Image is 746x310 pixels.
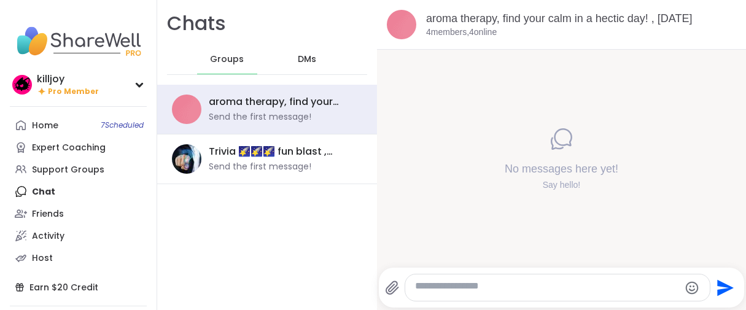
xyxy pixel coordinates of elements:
[209,145,355,158] div: Trivia 🌠🌠🌠 fun blast , [DATE]
[167,10,226,37] h1: Chats
[505,179,618,191] div: Say hello!
[210,53,244,66] span: Groups
[10,20,147,63] img: ShareWell Nav Logo
[505,161,618,176] h4: No messages here yet!
[387,10,416,39] img: aroma therapy, find your calm in a hectic day! , Oct 14
[32,208,64,220] div: Friends
[426,26,497,39] p: 4 members, 4 online
[101,120,144,130] span: 7 Scheduled
[209,95,355,109] div: aroma therapy, find your calm in a hectic day! , [DATE]
[172,95,201,124] img: aroma therapy, find your calm in a hectic day! , Oct 14
[10,114,147,136] a: Home7Scheduled
[415,280,680,296] textarea: Type your message
[10,225,147,247] a: Activity
[37,72,99,86] div: killjoy
[10,136,147,158] a: Expert Coaching
[32,252,53,265] div: Host
[32,120,58,132] div: Home
[32,142,106,154] div: Expert Coaching
[685,281,699,295] button: Emoji picker
[209,161,311,173] div: Send the first message!
[172,144,201,174] img: Trivia 🌠🌠🌠 fun blast , Oct 14
[32,230,64,242] div: Activity
[298,53,316,66] span: DMs
[32,164,104,176] div: Support Groups
[710,274,738,301] button: Send
[10,158,147,180] a: Support Groups
[10,203,147,225] a: Friends
[209,111,311,123] div: Send the first message!
[10,276,147,298] div: Earn $20 Credit
[10,247,147,269] a: Host
[426,12,693,25] a: aroma therapy, find your calm in a hectic day! , [DATE]
[12,75,32,95] img: killjoy
[48,87,99,97] span: Pro Member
